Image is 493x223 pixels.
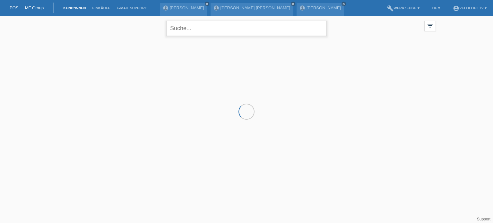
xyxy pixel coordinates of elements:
a: close [342,2,346,6]
i: close [342,2,345,5]
a: Einkäufe [89,6,113,10]
i: close [205,2,209,5]
i: filter_list [427,22,434,29]
a: close [291,2,295,6]
a: E-Mail Support [114,6,150,10]
a: [PERSON_NAME] [PERSON_NAME] [221,5,290,10]
a: DE ▾ [429,6,443,10]
i: build [387,5,394,12]
a: close [205,2,209,6]
a: POS — MF Group [10,5,44,10]
input: Suche... [166,21,327,36]
a: Kund*innen [60,6,89,10]
i: account_circle [453,5,459,12]
a: [PERSON_NAME] [307,5,341,10]
a: buildWerkzeuge ▾ [384,6,423,10]
a: Support [477,217,490,221]
a: [PERSON_NAME] [170,5,204,10]
a: account_circleVeloLoft TV ▾ [450,6,490,10]
i: close [291,2,295,5]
